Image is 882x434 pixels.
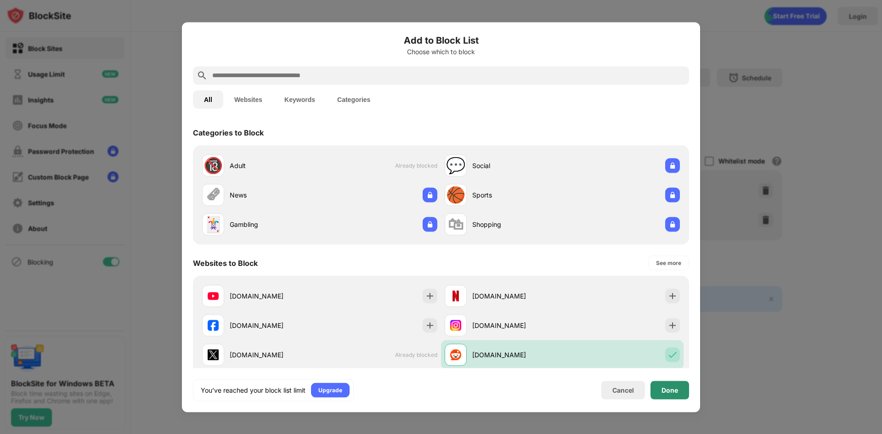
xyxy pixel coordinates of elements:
div: Social [472,161,562,170]
div: 🔞 [204,156,223,175]
div: 🗞 [205,186,221,204]
div: News [230,190,320,200]
span: Already blocked [395,351,437,358]
div: Sports [472,190,562,200]
h6: Add to Block List [193,33,689,47]
div: Choose which to block [193,48,689,55]
img: favicons [208,290,219,301]
img: favicons [208,349,219,360]
img: favicons [208,320,219,331]
img: favicons [450,290,461,301]
img: search.svg [197,70,208,81]
img: favicons [450,320,461,331]
button: Keywords [273,90,326,108]
div: [DOMAIN_NAME] [230,291,320,301]
button: Categories [326,90,381,108]
div: [DOMAIN_NAME] [230,350,320,360]
div: Done [661,386,678,394]
div: [DOMAIN_NAME] [472,350,562,360]
div: [DOMAIN_NAME] [230,321,320,330]
div: 🏀 [446,186,465,204]
div: You’ve reached your block list limit [201,385,305,395]
div: [DOMAIN_NAME] [472,291,562,301]
div: 💬 [446,156,465,175]
div: 🛍 [448,215,464,234]
div: Gambling [230,220,320,229]
span: Already blocked [395,162,437,169]
div: Upgrade [318,385,342,395]
button: All [193,90,223,108]
div: Shopping [472,220,562,229]
div: Cancel [612,386,634,394]
div: 🃏 [204,215,223,234]
div: Adult [230,161,320,170]
div: Websites to Block [193,258,258,267]
button: Websites [223,90,273,108]
div: Categories to Block [193,128,264,137]
img: favicons [450,349,461,360]
div: See more [656,258,681,267]
div: [DOMAIN_NAME] [472,321,562,330]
